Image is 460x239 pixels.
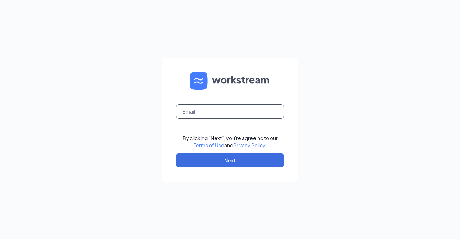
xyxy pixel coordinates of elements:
[183,134,278,149] div: By clicking "Next", you're agreeing to our and .
[176,104,284,119] input: Email
[190,72,270,90] img: WS logo and Workstream text
[233,142,265,148] a: Privacy Policy
[176,153,284,167] button: Next
[194,142,224,148] a: Terms of Use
